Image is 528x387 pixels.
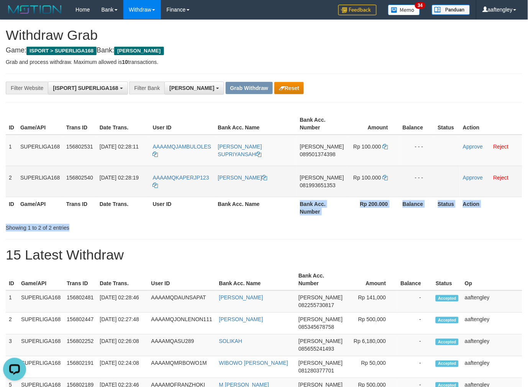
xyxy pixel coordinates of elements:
[298,360,343,366] span: [PERSON_NAME]
[353,175,381,181] span: Rp 100.000
[150,197,215,219] th: User ID
[64,291,97,313] td: 156802481
[436,317,459,323] span: Accepted
[63,113,97,135] th: Trans ID
[97,291,148,313] td: [DATE] 02:28:46
[64,356,97,378] td: 156802191
[397,313,433,335] td: -
[433,269,462,291] th: Status
[460,197,522,219] th: Action
[148,313,216,335] td: AAAAMQJONLENON111
[164,82,224,95] button: [PERSON_NAME]
[346,356,397,378] td: Rp 50,000
[436,339,459,345] span: Accepted
[18,313,64,335] td: SUPERLIGA168
[97,356,148,378] td: [DATE] 02:24:08
[400,197,435,219] th: Balance
[219,360,288,366] a: WIBOWO [PERSON_NAME]
[64,313,97,335] td: 156802447
[17,166,63,197] td: SUPERLIGA168
[6,335,18,356] td: 3
[388,5,420,15] img: Button%20Memo.svg
[66,144,93,150] span: 156802531
[295,269,346,291] th: Bank Acc. Number
[346,291,397,313] td: Rp 141,000
[300,151,336,157] span: Copy 089501374398 to clipboard
[66,175,93,181] span: 156802540
[215,113,297,135] th: Bank Acc. Name
[122,59,128,65] strong: 10
[346,335,397,356] td: Rp 6,180,000
[53,85,118,91] span: [ISPORT] SUPERLIGA168
[215,197,297,219] th: Bank Acc. Name
[400,166,435,197] td: - - -
[18,335,64,356] td: SUPERLIGA168
[218,144,262,157] a: [PERSON_NAME] SUPRIYANSAH
[150,113,215,135] th: User ID
[462,313,522,335] td: aaftengley
[153,175,209,181] span: AAAAMQKAPERJP123
[63,197,97,219] th: Trans ID
[460,113,522,135] th: Action
[298,302,334,309] span: Copy 082255730817 to clipboard
[436,295,459,302] span: Accepted
[346,269,397,291] th: Amount
[6,197,17,219] th: ID
[6,28,522,43] h1: Withdraw Grab
[347,197,400,219] th: Rp 200.000
[18,269,64,291] th: Game/API
[6,135,17,166] td: 1
[436,361,459,367] span: Accepted
[153,175,209,188] a: AAAAMQKAPERJP123
[148,335,216,356] td: AAAAMQASU289
[462,269,522,291] th: Op
[100,144,139,150] span: [DATE] 02:28:11
[6,313,18,335] td: 2
[148,356,216,378] td: AAAAMQMRBOWO1M
[298,368,334,374] span: Copy 081280377701 to clipboard
[300,175,344,181] span: [PERSON_NAME]
[148,291,216,313] td: AAAAMQDAUNSAPAT
[6,82,48,95] div: Filter Website
[219,295,263,301] a: [PERSON_NAME]
[6,269,18,291] th: ID
[346,313,397,335] td: Rp 500,000
[298,324,334,330] span: Copy 085345678758 to clipboard
[300,182,336,188] span: Copy 081993651353 to clipboard
[153,144,212,157] a: AAAAMQJAMBULOLES
[397,356,433,378] td: -
[397,291,433,313] td: -
[435,197,460,219] th: Status
[6,47,522,54] h4: Game: Bank:
[97,197,150,219] th: Date Trans.
[153,144,212,150] span: AAAAMQJAMBULOLES
[3,3,26,26] button: Open LiveChat chat widget
[400,135,435,166] td: - - -
[129,82,164,95] div: Filter Bank
[397,335,433,356] td: -
[383,175,388,181] a: Copy 100000 to clipboard
[462,335,522,356] td: aaftengley
[494,175,509,181] a: Reject
[97,313,148,335] td: [DATE] 02:27:48
[6,4,64,15] img: MOTION_logo.png
[148,269,216,291] th: User ID
[97,269,148,291] th: Date Trans.
[415,2,425,9] span: 34
[463,175,483,181] a: Approve
[432,5,470,15] img: panduan.png
[298,346,334,352] span: Copy 085655241493 to clipboard
[338,5,377,15] img: Feedback.jpg
[17,113,63,135] th: Game/API
[219,317,263,323] a: [PERSON_NAME]
[347,113,400,135] th: Amount
[462,356,522,378] td: aaftengley
[18,356,64,378] td: SUPERLIGA168
[6,291,18,313] td: 1
[435,113,460,135] th: Status
[494,144,509,150] a: Reject
[397,269,433,291] th: Balance
[216,269,296,291] th: Bank Acc. Name
[297,197,347,219] th: Bank Acc. Number
[48,82,128,95] button: [ISPORT] SUPERLIGA168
